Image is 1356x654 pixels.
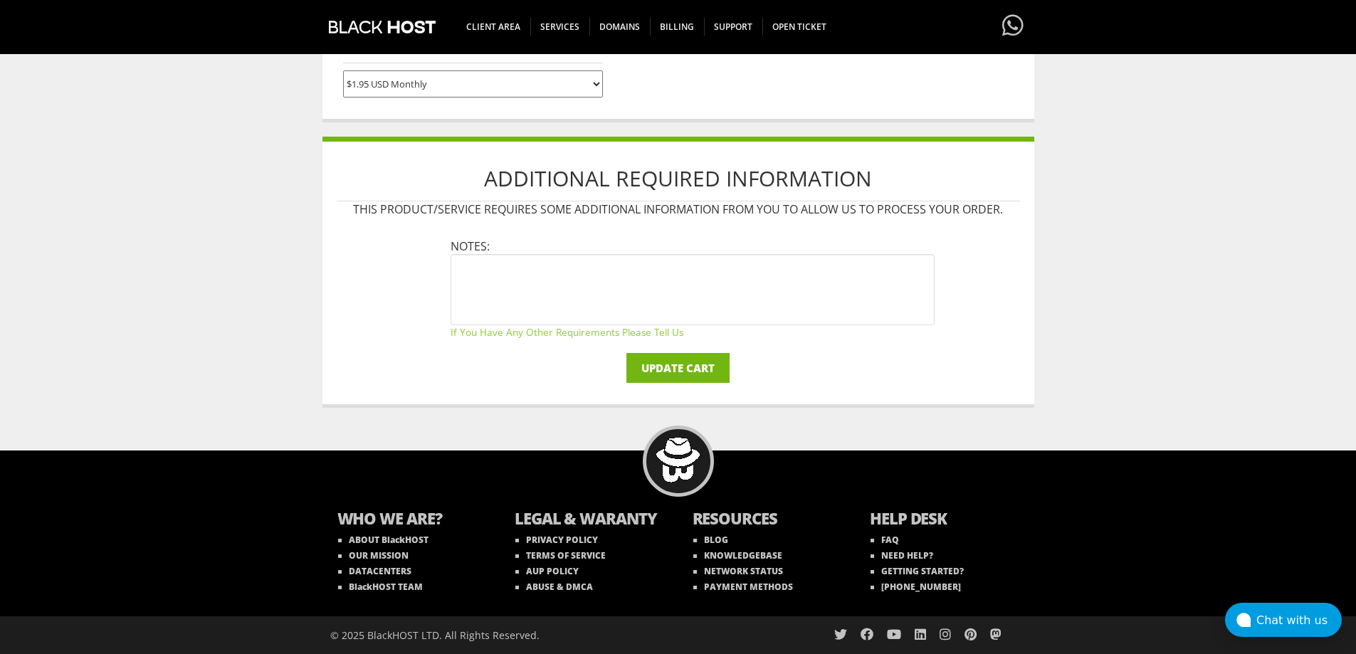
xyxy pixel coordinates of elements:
[762,18,836,36] span: Open Ticket
[456,18,531,36] span: CLIENT AREA
[515,507,664,532] b: LEGAL & WARANTY
[626,353,730,383] input: Update Cart
[1225,603,1342,637] button: Chat with us
[650,18,705,36] span: Billing
[693,549,782,561] a: KNOWLEDGEBASE
[338,534,429,546] a: ABOUT BlackHOST
[870,507,1019,532] b: HELP DESK
[693,581,793,593] a: PAYMENT METHODS
[1256,613,1342,627] div: Chat with us
[871,565,964,577] a: GETTING STARTED?
[515,549,606,561] a: TERMS OF SERVICE
[515,581,593,593] a: ABUSE & DMCA
[451,325,935,339] small: If you have any other requirements please tell us
[656,438,700,482] img: BlackHOST mascont, Blacky.
[530,18,590,36] span: SERVICES
[704,18,763,36] span: Support
[693,565,783,577] a: NETWORK STATUS
[515,534,598,546] a: PRIVACY POLICY
[338,565,411,577] a: DATACENTERS
[871,581,961,593] a: [PHONE_NUMBER]
[871,549,933,561] a: NEED HELP?
[693,507,842,532] b: RESOURCES
[337,201,1020,217] p: This product/service requires some additional information from you to allow us to process your or...
[338,581,423,593] a: BlackHOST TEAM
[451,238,935,339] li: Notes:
[330,616,671,654] div: © 2025 BlackHOST LTD. All Rights Reserved.
[515,565,579,577] a: AUP POLICY
[871,534,899,546] a: FAQ
[337,507,487,532] b: WHO WE ARE?
[337,156,1020,201] h1: Additional Required Information
[693,534,728,546] a: BLOG
[338,549,409,561] a: OUR MISSION
[589,18,651,36] span: Domains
